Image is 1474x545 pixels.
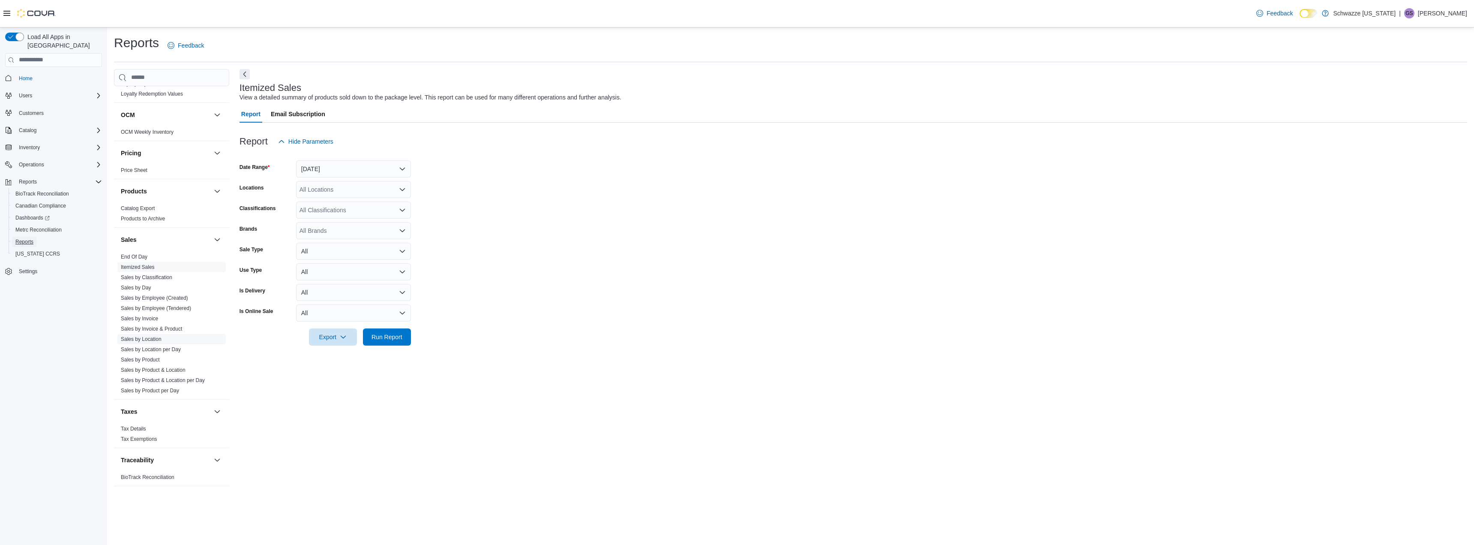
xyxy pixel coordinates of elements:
a: Reports [12,237,37,247]
a: Feedback [1253,5,1296,22]
button: Operations [15,160,48,170]
a: Loyalty Redemption Values [121,91,183,97]
button: Hide Parameters [275,133,337,150]
button: BioTrack Reconciliation [9,188,105,200]
a: End Of Day [121,254,147,260]
a: Products to Archive [121,216,165,222]
a: Sales by Product [121,357,160,363]
span: Run Report [371,333,402,341]
span: Report [241,105,261,123]
button: Open list of options [399,207,406,214]
a: Sales by Location [121,336,162,342]
a: Sales by Employee (Tendered) [121,305,191,311]
button: Settings [2,265,105,277]
a: BioTrack Reconciliation [121,474,174,480]
a: Dashboards [9,212,105,224]
a: Catalog Export [121,205,155,211]
span: Operations [19,161,44,168]
span: Reports [12,237,102,247]
button: Catalog [2,124,105,136]
span: Sales by Location [121,336,162,343]
p: [PERSON_NAME] [1418,8,1467,18]
button: Reports [9,236,105,248]
button: Users [15,90,36,101]
button: Open list of options [399,227,406,234]
a: Feedback [164,37,207,54]
button: Taxes [212,406,222,417]
label: Classifications [240,205,276,212]
span: Settings [15,266,102,277]
button: Sales [121,235,210,244]
a: Loyalty Adjustments [121,81,167,87]
button: Pricing [212,148,222,158]
span: Price Sheet [121,167,147,174]
span: Tax Exemptions [121,436,157,443]
a: Sales by Employee (Created) [121,295,188,301]
div: Sales [114,252,229,399]
button: Traceability [212,455,222,465]
label: Use Type [240,267,262,274]
a: Sales by Product per Day [121,388,179,394]
button: All [296,243,411,260]
span: Itemized Sales [121,264,155,271]
span: Load All Apps in [GEOGRAPHIC_DATA] [24,33,102,50]
span: Products to Archive [121,215,165,222]
span: Reports [15,238,33,245]
span: Loyalty Redemption Values [121,90,183,97]
a: OCM Weekly Inventory [121,129,174,135]
button: OCM [121,111,210,119]
span: Reports [15,177,102,187]
button: Sales [212,235,222,245]
span: Sales by Employee (Created) [121,295,188,301]
a: Dashboards [12,213,53,223]
button: Home [2,72,105,84]
button: Open list of options [399,186,406,193]
span: Email Subscription [271,105,325,123]
button: Reports [2,176,105,188]
span: Catalog Export [121,205,155,212]
button: [DATE] [296,160,411,178]
span: BioTrack Reconciliation [121,474,174,481]
span: Export [314,328,352,346]
button: Export [309,328,357,346]
span: Home [15,73,102,84]
span: Hide Parameters [288,137,333,146]
span: Users [15,90,102,101]
img: Cova [17,9,56,18]
a: Sales by Product & Location [121,367,186,373]
h3: Pricing [121,149,141,157]
button: Operations [2,159,105,171]
div: Pricing [114,165,229,179]
a: Sales by Invoice & Product [121,326,182,332]
h3: Itemized Sales [240,83,301,93]
span: Feedback [1267,9,1293,18]
div: Taxes [114,424,229,448]
a: Customers [15,108,47,118]
a: Tax Details [121,426,146,432]
span: GS [1405,8,1413,18]
p: | [1399,8,1401,18]
span: Sales by Product & Location [121,367,186,373]
span: Sales by Product per Day [121,387,179,394]
button: Reports [15,177,40,187]
a: Sales by Invoice [121,316,158,322]
a: Itemized Sales [121,264,155,270]
a: Settings [15,266,41,277]
span: Operations [15,160,102,170]
span: Feedback [178,41,204,50]
span: Sales by Product [121,356,160,363]
button: Customers [2,107,105,119]
span: [US_STATE] CCRS [15,250,60,257]
button: Pricing [121,149,210,157]
span: Metrc Reconciliation [12,225,102,235]
button: Inventory [2,142,105,154]
button: Inventory [15,142,43,153]
button: All [296,263,411,280]
span: Dashboards [15,214,50,221]
span: Customers [15,108,102,118]
input: Dark Mode [1300,9,1318,18]
h3: Products [121,187,147,196]
span: Sales by Location per Day [121,346,181,353]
